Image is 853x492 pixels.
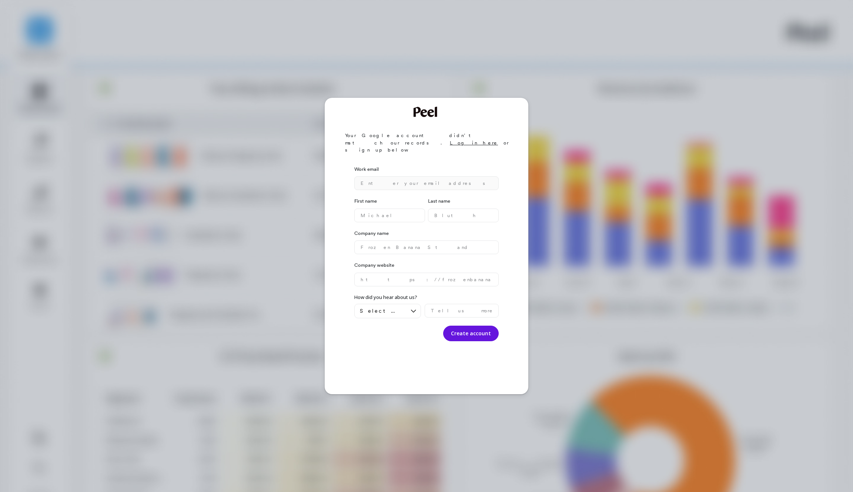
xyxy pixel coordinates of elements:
[354,166,499,173] label: Work email
[450,140,498,146] a: Log in here
[354,273,499,286] input: https://frozenbananastand.com
[354,197,425,205] label: First name
[354,294,417,301] label: How did you hear about us?
[428,197,499,205] label: Last name
[354,230,499,237] label: Company name
[354,209,425,222] input: Michael
[425,304,499,318] input: Tell us more
[354,240,499,254] input: Frozen Banana Stand
[354,176,499,190] input: Enter your email address
[443,326,499,341] button: Create account
[414,107,439,117] img: Welcome to Peel
[428,209,499,222] input: Bluth
[354,262,499,269] label: Company website
[360,307,405,315] span: Select an option
[345,132,518,154] p: Your Google account didn’t match our records. or sign up below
